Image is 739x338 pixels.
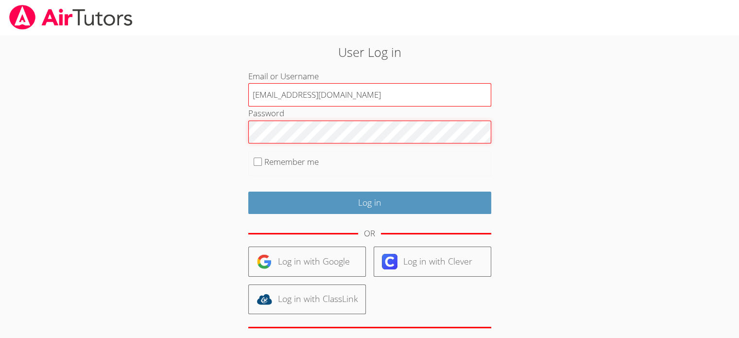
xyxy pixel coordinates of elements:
[382,254,397,269] img: clever-logo-6eab21bc6e7a338710f1a6ff85c0baf02591cd810cc4098c63d3a4b26e2feb20.svg
[170,43,569,61] h2: User Log in
[248,285,366,314] a: Log in with ClassLink
[364,227,375,241] div: OR
[257,291,272,307] img: classlink-logo-d6bb404cc1216ec64c9a2012d9dc4662098be43eaf13dc465df04b49fa7ab582.svg
[248,107,284,119] label: Password
[248,71,319,82] label: Email or Username
[264,156,319,167] label: Remember me
[374,247,491,276] a: Log in with Clever
[248,247,366,276] a: Log in with Google
[257,254,272,269] img: google-logo-50288ca7cdecda66e5e0955fdab243c47b7ad437acaf1139b6f446037453330a.svg
[8,5,134,30] img: airtutors_banner-c4298cdbf04f3fff15de1276eac7730deb9818008684d7c2e4769d2f7ddbe033.png
[248,192,491,214] input: Log in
